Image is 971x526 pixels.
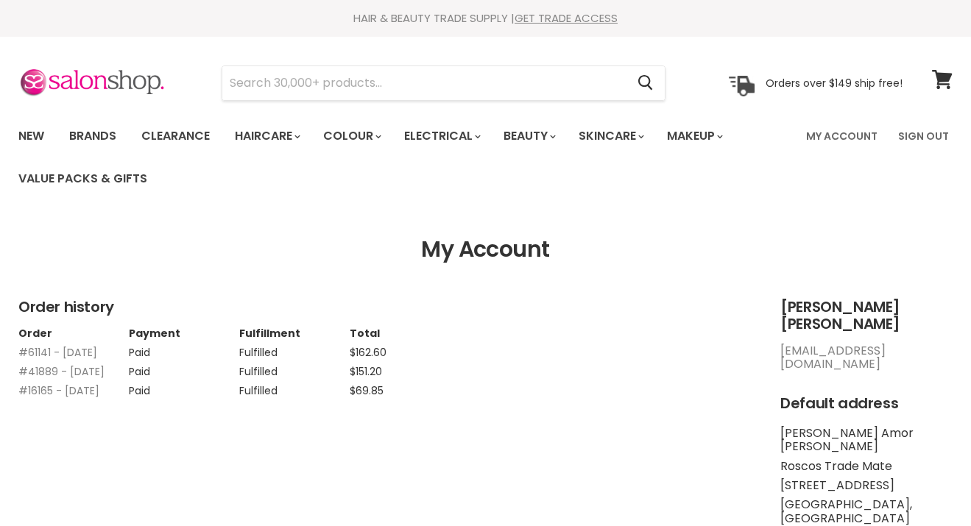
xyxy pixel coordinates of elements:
a: Sign Out [889,121,958,152]
button: Search [626,66,665,100]
a: #61141 - [DATE] [18,345,97,360]
td: Paid [129,358,239,377]
a: Value Packs & Gifts [7,163,158,194]
a: Colour [312,121,390,152]
a: Makeup [656,121,732,152]
a: Skincare [568,121,653,152]
li: [STREET_ADDRESS] [780,479,953,492]
td: Fulfilled [239,339,350,358]
h1: My Account [18,237,953,263]
span: $162.60 [350,345,386,360]
li: [PERSON_NAME] Amor [PERSON_NAME] [780,427,953,454]
input: Search [222,66,626,100]
a: Electrical [393,121,490,152]
th: Order [18,327,129,339]
li: [GEOGRAPHIC_DATA], [GEOGRAPHIC_DATA] [780,498,953,525]
td: Fulfilled [239,377,350,397]
a: GET TRADE ACCESS [515,10,618,26]
h2: Default address [780,395,953,412]
a: Clearance [130,121,221,152]
a: New [7,121,55,152]
a: Beauty [492,121,565,152]
li: Roscos Trade Mate [780,460,953,473]
form: Product [222,65,665,101]
p: Orders over $149 ship free! [766,76,903,89]
h2: [PERSON_NAME] [PERSON_NAME] [780,299,953,333]
td: Paid [129,339,239,358]
th: Fulfillment [239,327,350,339]
ul: Main menu [7,115,797,200]
td: Fulfilled [239,358,350,377]
th: Total [350,327,460,339]
span: $151.20 [350,364,382,379]
h2: Order history [18,299,751,316]
a: #16165 - [DATE] [18,383,99,398]
th: Payment [129,327,239,339]
a: Brands [58,121,127,152]
a: My Account [797,121,886,152]
a: #41889 - [DATE] [18,364,105,379]
span: $69.85 [350,383,384,398]
td: Paid [129,377,239,397]
a: Haircare [224,121,309,152]
a: [EMAIL_ADDRESS][DOMAIN_NAME] [780,342,886,372]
